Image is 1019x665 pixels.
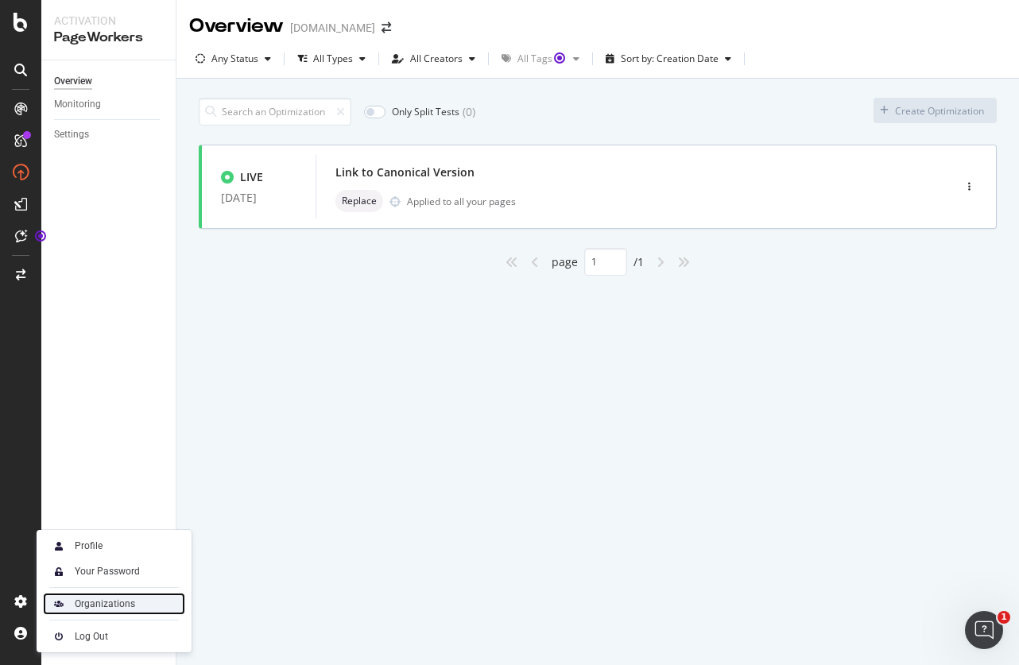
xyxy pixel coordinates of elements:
[54,13,163,29] div: Activation
[621,54,719,64] div: Sort by: Creation Date
[54,73,165,90] a: Overview
[525,249,545,275] div: angle-left
[33,229,48,243] div: Tooltip anchor
[392,105,459,118] div: Only Split Tests
[54,29,163,47] div: PageWorkers
[335,190,383,212] div: neutral label
[189,46,277,72] button: Any Status
[211,54,258,64] div: Any Status
[410,54,463,64] div: All Creators
[54,96,165,113] a: Monitoring
[43,535,185,557] a: Profile
[291,46,372,72] button: All Types
[313,54,353,64] div: All Types
[342,196,377,206] span: Replace
[75,539,103,552] div: Profile
[599,46,738,72] button: Sort by: Creation Date
[407,195,516,208] div: Applied to all your pages
[49,594,68,613] img: AtrBVVRoAgWaAAAAAElFTkSuQmCC
[998,611,1010,624] span: 1
[552,248,644,276] div: page / 1
[75,597,135,610] div: Organizations
[495,46,586,72] button: All TagsTooltip anchor
[290,20,375,36] div: [DOMAIN_NAME]
[463,104,475,120] div: ( 0 )
[221,191,296,204] div: [DATE]
[499,249,525,275] div: angles-left
[386,46,482,72] button: All Creators
[49,536,68,555] img: Xx2yTbCeVcdxHMdxHOc+8gctb42vCocUYgAAAABJRU5ErkJggg==
[43,625,185,648] a: Log Out
[895,104,984,118] div: Create Optimization
[75,565,140,578] div: Your Password
[43,560,185,582] a: Your Password
[189,13,284,40] div: Overview
[965,611,1003,649] iframe: Intercom live chat
[49,627,68,646] img: prfnF3csMXgAAAABJRU5ErkJggg==
[650,249,671,275] div: angle-right
[54,96,101,113] div: Monitoring
[552,51,567,65] div: Tooltip anchor
[382,22,391,33] div: arrow-right-arrow-left
[54,126,89,143] div: Settings
[43,593,185,615] a: Organizations
[671,249,696,275] div: angles-right
[54,73,92,90] div: Overview
[54,126,165,143] a: Settings
[335,164,475,180] div: Link to Canonical Version
[874,98,997,123] button: Create Optimization
[199,98,351,126] input: Search an Optimization
[517,54,567,64] div: All Tags
[75,630,108,643] div: Log Out
[240,169,263,185] div: LIVE
[49,562,68,581] img: tUVSALn78D46LlpAY8klYZqgKwTuBm2K29c6p1XQNDCsM0DgKSSoAXXevcAwljcHBINEg0LrUEktgcYYD5sVUphq1JigPmkfB...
